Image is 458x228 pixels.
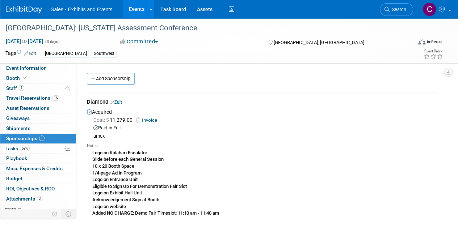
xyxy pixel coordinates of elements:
[380,3,413,16] a: Search
[93,117,110,123] span: Cost: $
[6,186,55,192] span: ROI, Objectives & ROO
[0,204,76,214] a: more
[20,146,30,151] span: 62%
[6,176,22,181] span: Budget
[0,164,76,173] a: Misc. Expenses & Credits
[6,95,59,101] span: Travel Reservations
[0,194,76,204] a: Attachments3
[5,50,36,58] td: Tags
[0,113,76,123] a: Giveaways
[51,7,112,12] span: Sales - Exhibits and Events
[37,196,42,201] span: 3
[87,107,438,219] div: Acquired
[6,155,27,161] span: Playbook
[92,50,117,57] div: Southwest
[0,103,76,113] a: Asset Reservations
[0,83,76,93] a: Staff1
[92,150,187,209] b: Logo on Kalahari Escalator Slide before each General Session 10 x 20 Booth Space 1/4-page Ad in P...
[6,65,47,71] span: Event Information
[45,39,60,44] span: (3 days)
[92,210,219,216] b: Added NO CHARGE: Demo Fair Timeslot: 11:10 am - 11:40 am
[273,40,364,45] span: [GEOGRAPHIC_DATA], [GEOGRAPHIC_DATA]
[0,73,76,83] a: Booth
[0,93,76,103] a: Travel Reservations16
[0,174,76,184] a: Budget
[6,125,30,131] span: Shipments
[87,143,438,149] div: Notes:
[52,95,59,101] span: 16
[87,98,438,107] div: Diamond
[49,209,61,219] td: Personalize Event Tab Strip
[87,73,135,85] a: Add Sponsorship
[0,124,76,133] a: Shipments
[65,85,70,92] span: Potential Scheduling Conflict -- at least one attendee is tagged in another overlapping event.
[39,135,45,141] span: 1
[19,85,24,91] span: 1
[424,50,443,53] div: Event Rating
[0,154,76,163] a: Playbook
[5,146,30,151] span: Tasks
[93,125,438,132] div: Paid in Full
[93,133,438,139] div: amex
[5,206,16,212] span: more
[6,6,42,13] img: ExhibitDay
[6,105,49,111] span: Asset Reservations
[6,196,42,202] span: Attachments
[423,3,436,16] img: Christine Lurz
[61,209,76,219] td: Toggle Event Tabs
[6,135,45,141] span: Sponsorships
[379,38,444,48] div: Event Format
[6,115,30,121] span: Giveaways
[0,184,76,194] a: ROI, Objectives & ROO
[23,76,27,80] i: Booth reservation complete
[24,51,36,56] a: Edit
[5,38,43,44] span: [DATE] [DATE]
[6,75,28,81] span: Booth
[0,134,76,143] a: Sponsorships1
[6,165,63,171] span: Misc. Expenses & Credits
[43,50,89,57] div: [GEOGRAPHIC_DATA]
[427,39,444,44] div: In-Person
[0,63,76,73] a: Event Information
[418,39,425,44] img: Format-Inperson.png
[390,7,406,12] span: Search
[110,99,122,105] a: Edit
[118,38,161,46] button: Committed
[21,38,28,44] span: to
[93,117,135,123] span: 11,279.00
[0,144,76,154] a: Tasks62%
[136,117,160,123] a: Invoice
[6,85,24,91] span: Staff
[3,22,406,35] div: [GEOGRAPHIC_DATA]: [US_STATE] Assessment Conference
